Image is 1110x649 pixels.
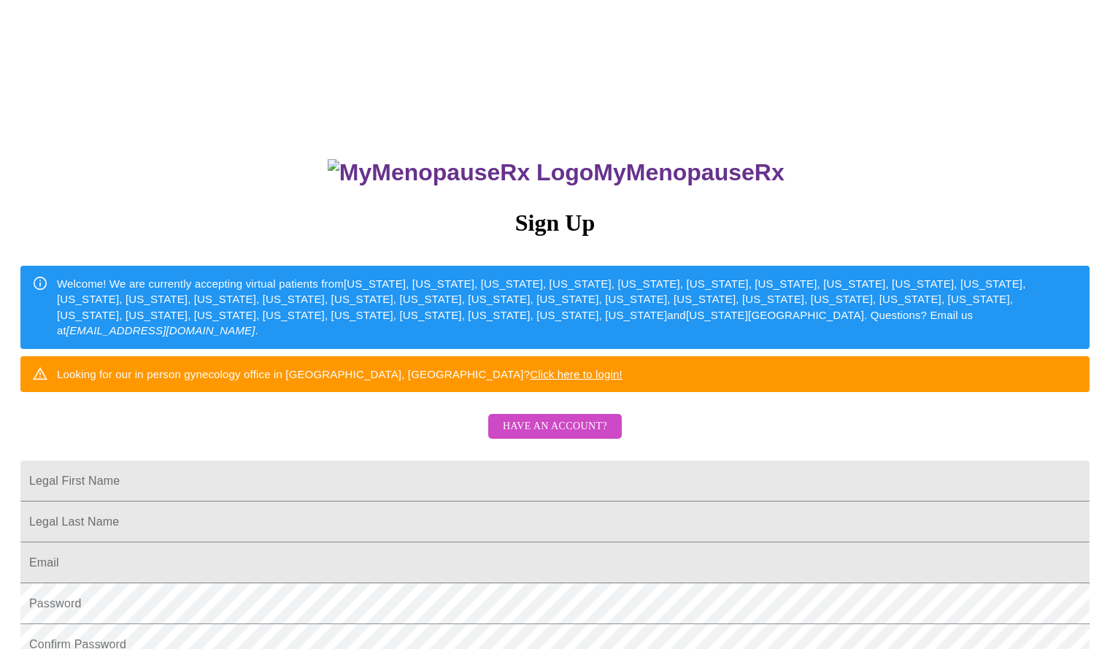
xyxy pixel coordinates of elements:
div: Looking for our in person gynecology office in [GEOGRAPHIC_DATA], [GEOGRAPHIC_DATA]? [57,361,623,388]
button: Have an account? [488,414,622,439]
em: [EMAIL_ADDRESS][DOMAIN_NAME] [66,324,255,337]
a: Click here to login! [530,368,623,380]
div: Welcome! We are currently accepting virtual patients from [US_STATE], [US_STATE], [US_STATE], [US... [57,270,1078,345]
a: Have an account? [485,430,625,442]
span: Have an account? [503,418,607,436]
h3: Sign Up [20,210,1090,237]
img: MyMenopauseRx Logo [328,159,593,186]
h3: MyMenopauseRx [23,159,1090,186]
